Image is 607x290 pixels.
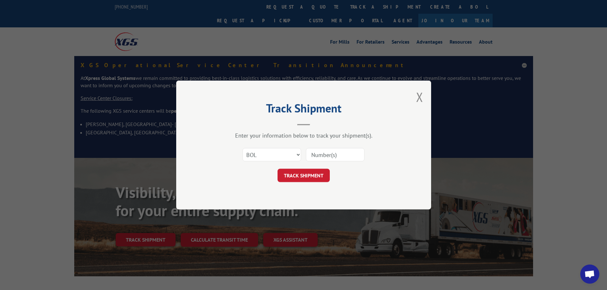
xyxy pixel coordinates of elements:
input: Number(s) [306,148,365,161]
button: Close modal [416,88,423,105]
button: TRACK SHIPMENT [278,169,330,182]
div: Enter your information below to track your shipment(s). [208,132,399,139]
a: Open chat [580,265,599,284]
h2: Track Shipment [208,104,399,116]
